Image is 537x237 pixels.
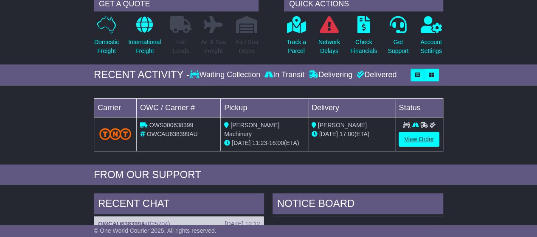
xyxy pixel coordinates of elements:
div: (ETA) [312,130,392,139]
span: OWS000638399 [149,122,194,128]
a: OWCAU638399AU [98,220,149,227]
p: Network Delays [318,38,340,56]
a: GetSupport [387,16,409,60]
td: Pickup [221,98,308,117]
div: In Transit [262,70,306,80]
div: RECENT ACTIVITY - [94,69,190,81]
a: AccountSettings [420,16,442,60]
span: © One World Courier 2025. All rights reserved. [94,227,216,234]
p: Air & Sea Freight [201,38,226,56]
span: 25704 [152,220,168,227]
img: TNT_Domestic.png [99,128,131,139]
span: 17:00 [340,131,354,137]
a: Track aParcel [286,16,306,60]
span: 11:23 [252,139,267,146]
div: - (ETA) [224,139,304,148]
span: 16:00 [269,139,284,146]
p: Get Support [388,38,408,56]
p: Track a Parcel [287,38,306,56]
div: [DATE] 12:12 [225,220,260,228]
div: Waiting Collection [190,70,262,80]
p: Air / Sea Depot [235,38,258,56]
a: NetworkDelays [318,16,340,60]
span: [PERSON_NAME] [318,122,367,128]
div: FROM OUR SUPPORT [94,169,443,181]
p: Full Loads [170,38,191,56]
td: OWC / Carrier # [136,98,220,117]
a: InternationalFreight [128,16,161,60]
span: [DATE] [232,139,250,146]
p: International Freight [128,38,161,56]
span: [DATE] [319,131,338,137]
span: [PERSON_NAME] Machinery [224,122,279,137]
p: Check Financials [350,38,377,56]
a: CheckFinancials [350,16,377,60]
div: Delivering [306,70,354,80]
div: RECENT CHAT [94,193,264,216]
td: Delivery [308,98,395,117]
span: OWCAU638399AU [147,131,198,137]
a: View Order [399,132,439,147]
p: Domestic Freight [94,38,119,56]
td: Carrier [94,98,136,117]
div: Delivered [354,70,396,80]
p: Account Settings [420,38,442,56]
div: NOTICE BOARD [273,193,443,216]
a: DomesticFreight [94,16,119,60]
td: Status [395,98,443,117]
div: ( ) [98,220,260,228]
